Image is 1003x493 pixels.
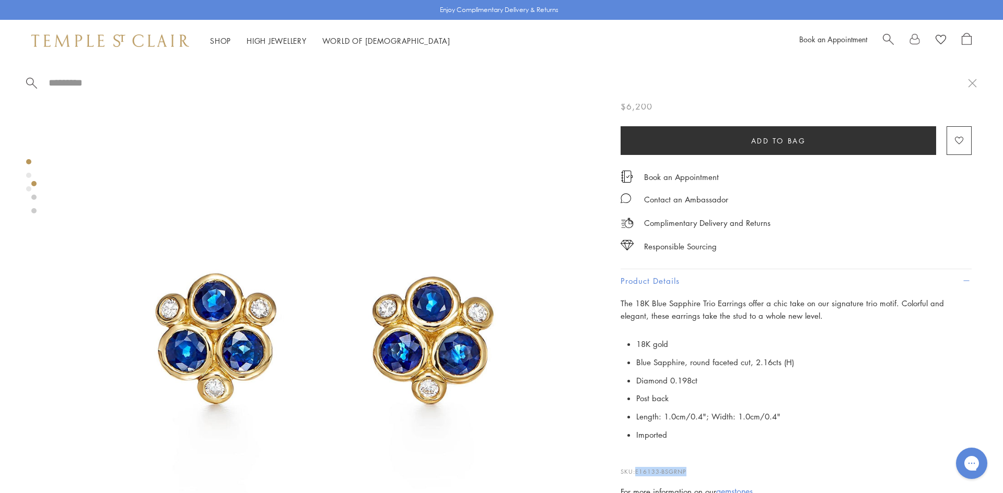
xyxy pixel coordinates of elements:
img: icon_appointment.svg [621,171,633,183]
span: Add to bag [751,135,806,147]
img: icon_sourcing.svg [621,240,634,250]
a: Open Shopping Bag [962,33,972,49]
a: World of [DEMOGRAPHIC_DATA]World of [DEMOGRAPHIC_DATA] [322,35,450,46]
div: Responsible Sourcing [644,240,717,253]
span: E16133-BSGRNP [635,467,686,475]
a: ShopShop [210,35,231,46]
span: Diamond 0.198ct [636,375,697,386]
p: SKU: [621,456,972,476]
div: Product gallery navigation [26,157,31,200]
li: 18K gold [636,335,972,353]
img: MessageIcon-01_2.svg [621,193,631,203]
a: View Wishlist [936,33,946,49]
button: Add to bag [621,126,936,155]
nav: Main navigation [210,34,450,47]
p: The 18K Blue Sapphire Trio Earrings offer a chic take on our signature trio motif. Colorful and e... [621,297,972,323]
iframe: Gorgias live chat messenger [951,444,993,483]
img: icon_delivery.svg [621,217,634,230]
p: Complimentary Delivery and Returns [644,217,771,230]
li: Imported [636,426,972,444]
a: High JewelleryHigh Jewellery [247,35,307,46]
li: Post back [636,389,972,407]
li: Length: 1.0cm/0.4"; Width: 1.0cm/0.4" [636,407,972,426]
p: Enjoy Complimentary Delivery & Returns [440,5,558,15]
a: Book an Appointment [644,171,719,183]
div: Contact an Ambassador [644,193,728,206]
button: Product Details [621,269,972,293]
a: Book an Appointment [799,34,867,44]
span: $6,200 [621,100,652,113]
img: Temple St. Clair [31,34,189,47]
span: Blue Sapphire, round faceted cut, 2.16cts (H) [636,357,794,367]
a: Search [883,33,894,49]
